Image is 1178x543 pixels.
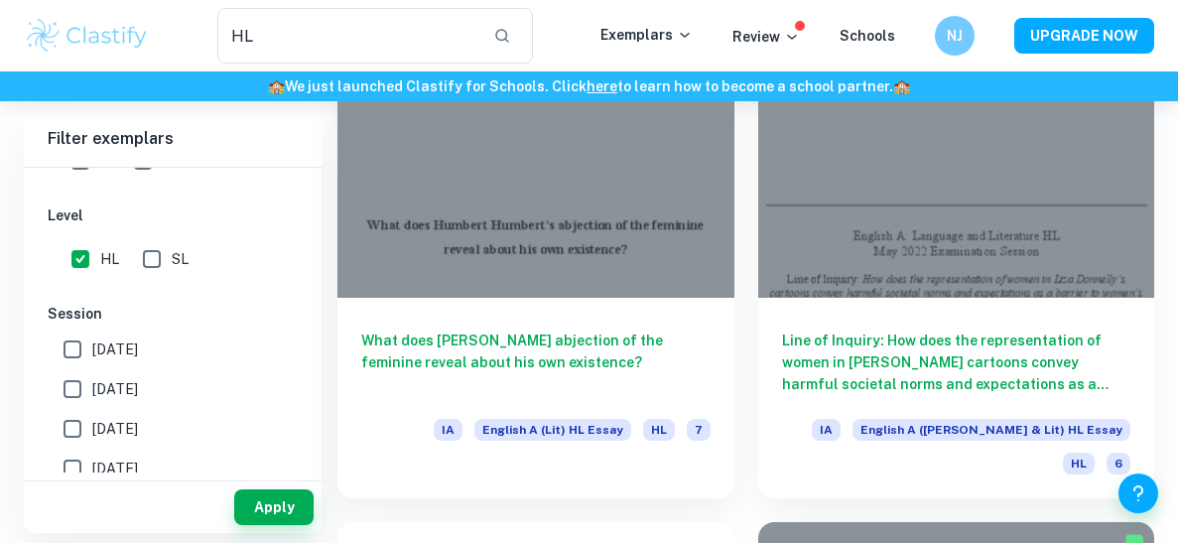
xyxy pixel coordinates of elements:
span: 6 [1107,453,1130,475]
span: IA [434,419,462,441]
span: [DATE] [92,418,138,440]
img: Clastify logo [24,16,150,56]
span: [DATE] [92,339,138,360]
button: UPGRADE NOW [1014,18,1154,54]
h6: Level [48,204,298,226]
h6: Line of Inquiry: How does the representation of women in [PERSON_NAME] cartoons convey harmful so... [782,330,1131,395]
h6: NJ [944,25,967,47]
h6: What does [PERSON_NAME] abjection of the feminine reveal about his own existence? [361,330,711,395]
button: NJ [935,16,975,56]
span: English A ([PERSON_NAME] & Lit) HL Essay [852,419,1130,441]
span: SL [172,248,189,270]
span: HL [643,419,675,441]
button: Help and Feedback [1118,474,1158,513]
h6: Session [48,303,298,325]
span: 🏫 [268,78,285,94]
a: here [587,78,617,94]
span: IA [812,419,841,441]
span: 7 [687,419,711,441]
p: Exemplars [600,24,693,46]
span: HL [1063,453,1095,475]
button: Apply [234,489,314,525]
p: Review [732,26,800,48]
a: Schools [840,28,895,44]
span: [DATE] [92,378,138,400]
h6: Filter exemplars [24,111,322,167]
span: HL [100,248,119,270]
span: 🏫 [893,78,910,94]
h6: We just launched Clastify for Schools. Click to learn how to become a school partner. [4,75,1174,97]
input: Search for any exemplars... [217,8,477,64]
span: English A (Lit) HL Essay [474,419,631,441]
span: [DATE] [92,458,138,479]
